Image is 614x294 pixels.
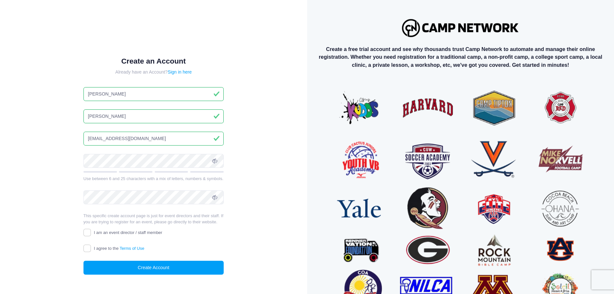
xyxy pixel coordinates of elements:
input: I agree to theTerms of Use [83,245,91,252]
button: Create Account [83,261,224,275]
p: This specific create account page is just for event directors and their staff. If you are trying ... [83,213,224,225]
a: Terms of Use [120,246,144,251]
input: First Name [83,87,224,101]
div: Already have an Account? [83,69,224,76]
div: Use between 6 and 25 characters with a mix of letters, numbers & symbols. [83,176,224,182]
span: I agree to the [94,246,144,251]
img: Logo [399,16,522,40]
input: Last Name [83,109,224,123]
h1: Create an Account [83,57,224,66]
input: I am an event director / staff member [83,229,91,236]
a: Sign in here [168,69,192,75]
input: Email [83,132,224,146]
p: Create a free trial account and see why thousands trust Camp Network to automate and manage their... [312,45,609,69]
span: I am an event director / staff member [94,230,162,235]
